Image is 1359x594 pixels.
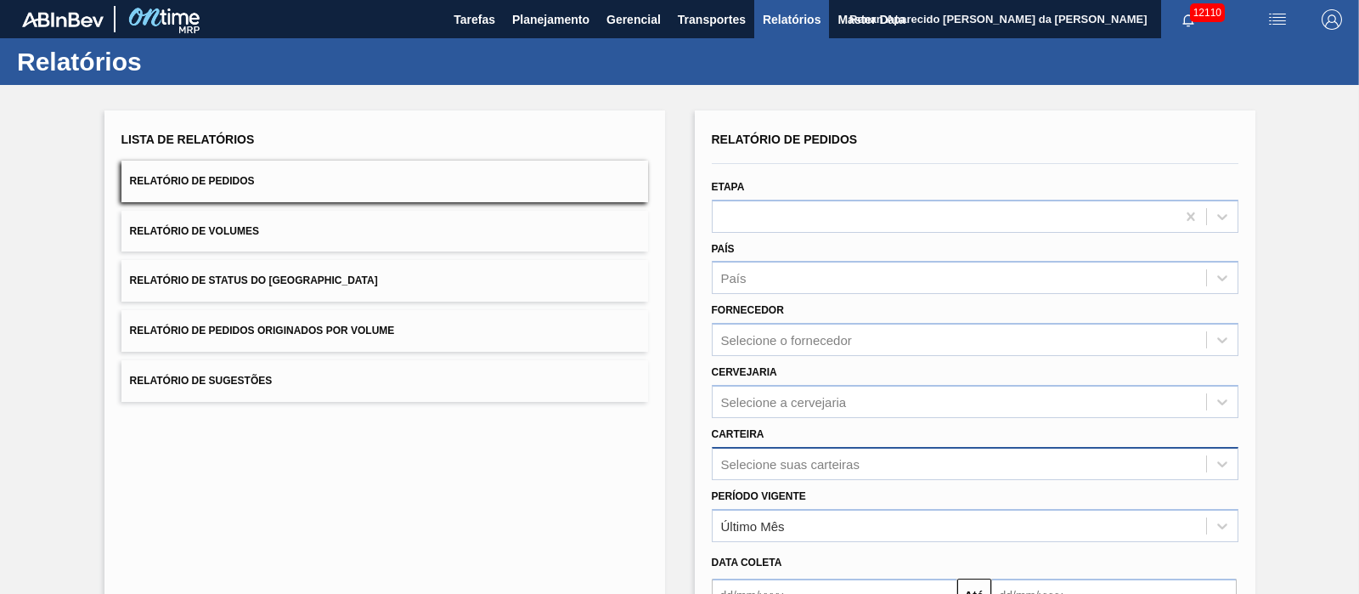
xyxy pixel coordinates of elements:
h1: Relatórios [17,52,319,71]
label: Etapa [712,181,745,193]
span: Gerencial [606,9,661,30]
img: TNhmsLtSVTkK8tSr43FrP2fwEKptu5GPRR3wAAAABJRU5ErkJggg== [22,12,104,27]
span: Relatório de Volumes [130,225,259,237]
span: Lista de Relatórios [121,133,255,146]
label: Fornecedor [712,304,784,316]
button: Relatório de Pedidos [121,161,648,202]
span: Transportes [678,9,746,30]
button: Relatório de Volumes [121,211,648,252]
span: Data coleta [712,557,782,569]
span: Planejamento [512,9,589,30]
div: Selecione a cervejaria [721,394,847,409]
div: Selecione suas carteiras [721,456,860,471]
div: Último Mês [721,518,785,533]
button: Relatório de Pedidos Originados por Volume [121,310,648,352]
img: userActions [1267,9,1288,30]
span: Relatório de Sugestões [130,375,273,387]
div: País [721,271,747,286]
span: Master Data [837,9,905,30]
span: 12110 [1190,3,1225,22]
span: Relatório de Pedidos [712,133,858,146]
span: Relatório de Status do [GEOGRAPHIC_DATA] [130,274,378,286]
button: Relatório de Sugestões [121,360,648,402]
img: Logout [1322,9,1342,30]
label: Período Vigente [712,490,806,502]
label: País [712,243,735,255]
span: Relatórios [763,9,820,30]
label: Carteira [712,428,764,440]
span: Relatório de Pedidos [130,175,255,187]
button: Relatório de Status do [GEOGRAPHIC_DATA] [121,260,648,302]
span: Relatório de Pedidos Originados por Volume [130,325,395,337]
label: Cervejaria [712,366,777,378]
span: Tarefas [454,9,495,30]
div: Selecione o fornecedor [721,333,852,348]
button: Notificações [1161,8,1215,31]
